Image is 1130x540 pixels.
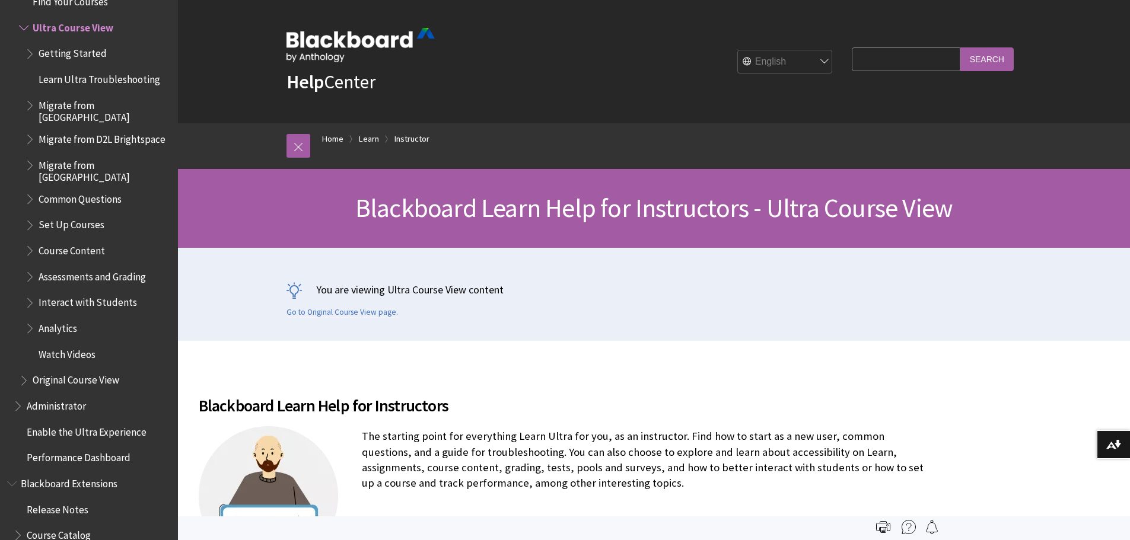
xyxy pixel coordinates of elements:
[39,155,170,183] span: Migrate from [GEOGRAPHIC_DATA]
[33,18,113,34] span: Ultra Course View
[287,307,398,318] a: Go to Original Course View page.
[287,282,1022,297] p: You are viewing Ultra Course View content
[322,132,343,146] a: Home
[39,293,137,309] span: Interact with Students
[287,28,435,62] img: Blackboard by Anthology
[39,95,170,123] span: Migrate from [GEOGRAPHIC_DATA]
[394,132,429,146] a: Instructor
[39,318,77,334] span: Analytics
[359,132,379,146] a: Learn
[27,448,130,464] span: Performance Dashboard
[39,344,96,360] span: Watch Videos
[39,241,105,257] span: Course Content
[738,50,833,74] select: Site Language Selector
[287,70,324,94] strong: Help
[39,215,104,231] span: Set Up Courses
[287,70,375,94] a: HelpCenter
[39,267,146,283] span: Assessments and Grading
[27,422,147,438] span: Enable the Ultra Experience
[39,129,165,145] span: Migrate from D2L Brightspace
[876,520,890,534] img: Print
[902,520,916,534] img: More help
[27,500,88,516] span: Release Notes
[39,189,122,205] span: Common Questions
[39,69,160,85] span: Learn Ultra Troubleshooting
[199,429,934,491] p: The starting point for everything Learn Ultra for you, as an instructor. Find how to start as a n...
[355,191,953,224] span: Blackboard Learn Help for Instructors - Ultra Course View
[39,44,107,60] span: Getting Started
[33,370,119,386] span: Original Course View
[960,47,1014,71] input: Search
[199,393,934,418] span: Blackboard Learn Help for Instructors
[925,520,939,534] img: Follow this page
[21,474,117,490] span: Blackboard Extensions
[27,396,86,412] span: Administrator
